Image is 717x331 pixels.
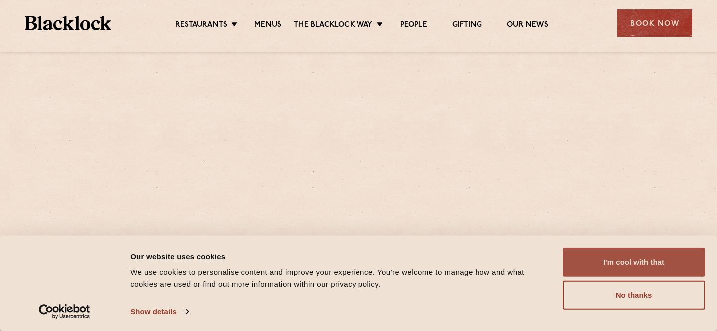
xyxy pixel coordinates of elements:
a: Our News [507,20,548,31]
div: Our website uses cookies [130,250,551,262]
div: We use cookies to personalise content and improve your experience. You're welcome to manage how a... [130,266,551,290]
button: I'm cool with that [563,248,705,277]
img: BL_Textured_Logo-footer-cropped.svg [25,16,111,30]
button: No thanks [563,281,705,310]
div: Book Now [617,9,692,37]
a: People [400,20,427,31]
a: Usercentrics Cookiebot - opens in a new window [21,304,108,319]
a: Gifting [452,20,482,31]
a: Restaurants [175,20,227,31]
a: The Blacklock Way [294,20,372,31]
a: Menus [254,20,281,31]
a: Show details [130,304,188,319]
